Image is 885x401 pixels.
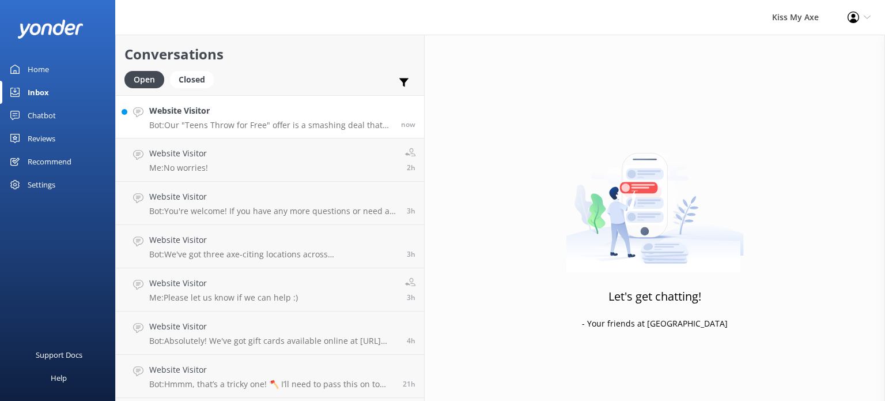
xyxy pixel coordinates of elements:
p: Bot: We've got three axe-citing locations across [GEOGRAPHIC_DATA] where you can unleash your inn... [149,249,398,260]
p: Me: No worries! [149,163,208,173]
span: Oct 02 2025 03:20pm (UTC +10:00) Australia/Sydney [407,249,415,259]
span: Oct 02 2025 06:25pm (UTC +10:00) Australia/Sydney [401,119,415,129]
p: Bot: Our "Teens Throw for Free" offer is a smashing deal that usually runs every school holidays.... [149,120,392,130]
div: Settings [28,173,55,196]
a: Open [124,73,170,85]
a: Closed [170,73,220,85]
h4: Website Visitor [149,320,398,333]
p: Bot: Absolutely! We've got gift cards available online at [URL][DOMAIN_NAME] or you can grab one ... [149,336,398,346]
img: yonder-white-logo.png [17,20,84,39]
p: Me: Please let us know if we can help :) [149,293,298,303]
h2: Conversations [124,43,415,65]
span: Oct 02 2025 03:05pm (UTC +10:00) Australia/Sydney [407,293,415,302]
span: Oct 02 2025 02:16pm (UTC +10:00) Australia/Sydney [407,336,415,346]
a: Website VisitorBot:We've got three axe-citing locations across [GEOGRAPHIC_DATA] where you can un... [116,225,424,268]
p: Bot: Hmmm, that’s a tricky one! 🪓 I’ll need to pass this on to the Customer Service Team — someon... [149,379,394,389]
a: Website VisitorBot:Hmmm, that’s a tricky one! 🪓 I’ll need to pass this on to the Customer Service... [116,355,424,398]
div: Recommend [28,150,71,173]
div: Reviews [28,127,55,150]
h3: Let's get chatting! [608,287,701,306]
div: Home [28,58,49,81]
img: artwork of a man stealing a conversation from at giant smartphone [566,129,744,273]
a: Website VisitorBot:Our "Teens Throw for Free" offer is a smashing deal that usually runs every sc... [116,95,424,138]
h4: Website Visitor [149,190,398,203]
p: - Your friends at [GEOGRAPHIC_DATA] [582,317,728,330]
span: Oct 02 2025 04:17pm (UTC +10:00) Australia/Sydney [407,163,415,173]
div: Closed [170,71,214,88]
p: Bot: You're welcome! If you have any more questions or need a hand with anything else, just give ... [149,206,398,216]
h4: Website Visitor [149,147,208,160]
div: Open [124,71,164,88]
div: Help [51,366,67,389]
a: Website VisitorMe:No worries!2h [116,138,424,182]
div: Support Docs [36,343,82,366]
span: Oct 02 2025 03:22pm (UTC +10:00) Australia/Sydney [407,206,415,216]
span: Oct 01 2025 09:08pm (UTC +10:00) Australia/Sydney [403,379,415,389]
div: Inbox [28,81,49,104]
h4: Website Visitor [149,363,394,376]
h4: Website Visitor [149,277,298,290]
a: Website VisitorBot:You're welcome! If you have any more questions or need a hand with anything el... [116,182,424,225]
h4: Website Visitor [149,104,392,117]
a: Website VisitorMe:Please let us know if we can help :)3h [116,268,424,312]
div: Chatbot [28,104,56,127]
a: Website VisitorBot:Absolutely! We've got gift cards available online at [URL][DOMAIN_NAME] or you... [116,312,424,355]
h4: Website Visitor [149,234,398,246]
